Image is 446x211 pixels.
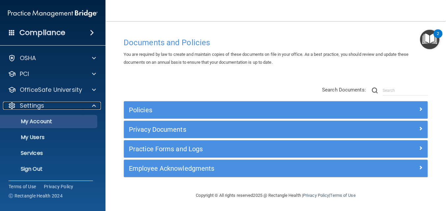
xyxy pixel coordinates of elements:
[330,193,355,198] a: Terms of Use
[383,86,428,95] input: Search
[19,28,65,37] h4: Compliance
[4,166,94,172] p: Sign Out
[156,185,396,206] div: Copyright © All rights reserved 2025 @ Rectangle Health | |
[20,102,44,110] p: Settings
[437,34,439,42] div: 2
[8,7,98,20] img: PMB logo
[4,150,94,157] p: Services
[129,165,347,172] h5: Employee Acknowledgments
[9,193,63,199] span: Ⓒ Rectangle Health 2024
[20,54,36,62] p: OSHA
[9,183,36,190] a: Terms of Use
[4,134,94,141] p: My Users
[124,52,408,65] span: You are required by law to create and maintain copies of these documents on file in your office. ...
[4,118,94,125] p: My Account
[303,193,329,198] a: Privacy Policy
[20,70,29,78] p: PCI
[129,145,347,153] h5: Practice Forms and Logs
[372,88,378,93] img: ic-search.3b580494.png
[20,86,82,94] p: OfficeSafe University
[332,164,438,191] iframe: Drift Widget Chat Controller
[322,87,366,93] span: Search Documents:
[129,126,347,133] h5: Privacy Documents
[129,106,347,114] h5: Policies
[124,38,428,47] h4: Documents and Policies
[420,30,439,49] button: Open Resource Center, 2 new notifications
[44,183,74,190] a: Privacy Policy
